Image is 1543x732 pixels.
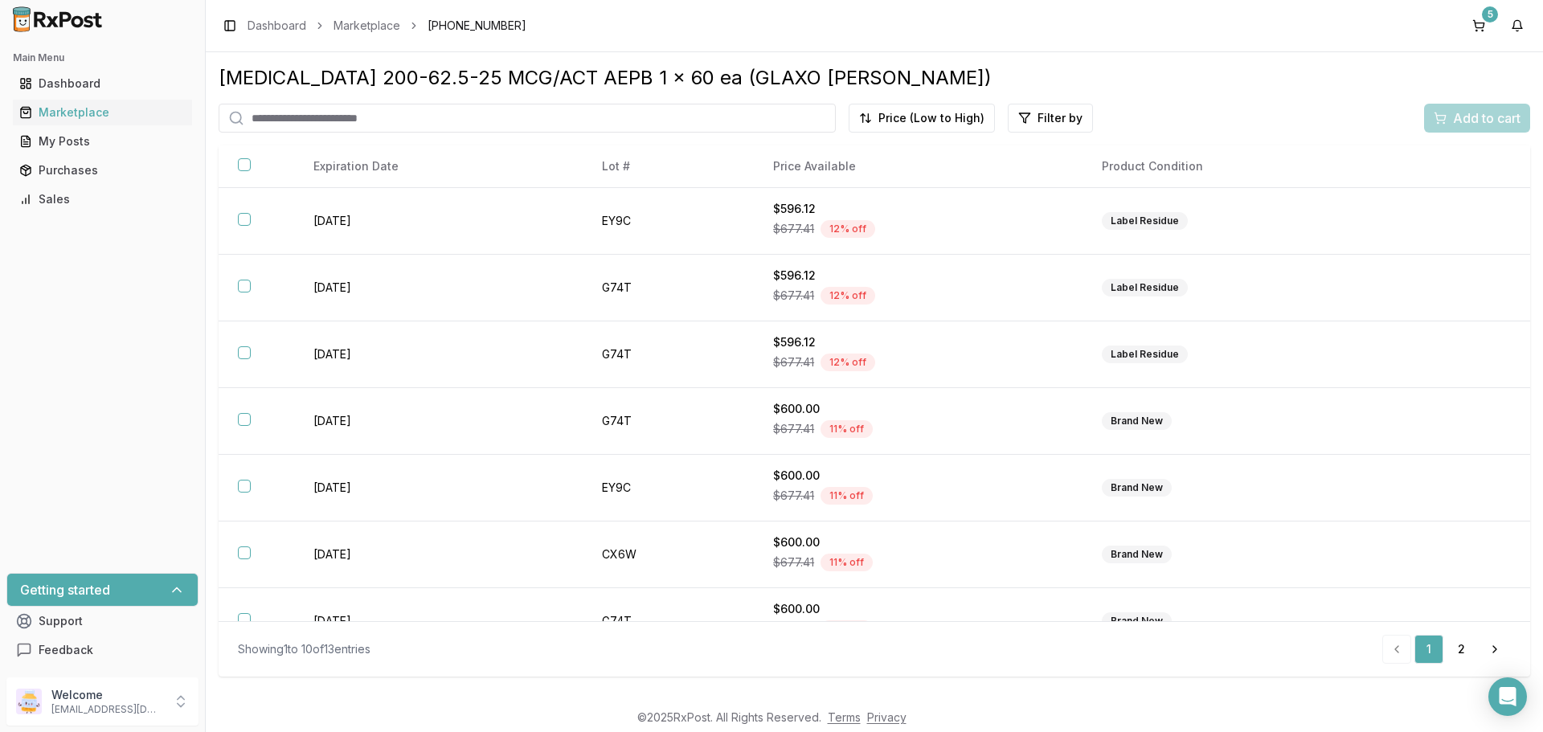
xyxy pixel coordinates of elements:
div: $596.12 [773,334,1063,350]
button: Dashboard [6,71,199,96]
span: Filter by [1038,110,1083,126]
nav: breadcrumb [248,18,526,34]
a: Sales [13,185,192,214]
div: Sales [19,191,186,207]
td: [DATE] [294,588,583,655]
button: Sales [6,186,199,212]
nav: pagination [1382,635,1511,664]
div: 12 % off [821,287,875,305]
span: Price (Low to High) [878,110,984,126]
div: Brand New [1102,479,1172,497]
button: My Posts [6,129,199,154]
div: Dashboard [19,76,186,92]
div: Brand New [1102,612,1172,630]
div: Showing 1 to 10 of 13 entries [238,641,370,657]
td: EY9C [583,188,754,255]
span: $677.41 [773,554,814,570]
td: [DATE] [294,321,583,388]
div: $596.12 [773,201,1063,217]
span: $677.41 [773,621,814,637]
td: [DATE] [294,455,583,521]
a: Privacy [867,710,907,724]
td: [DATE] [294,188,583,255]
div: 5 [1482,6,1498,22]
div: Marketplace [19,104,186,121]
a: Terms [828,710,861,724]
div: Label Residue [1102,346,1188,363]
span: [PHONE_NUMBER] [428,18,526,34]
div: [MEDICAL_DATA] 200-62.5-25 MCG/ACT AEPB 1 x 60 ea (GLAXO [PERSON_NAME]) [219,65,1530,91]
a: Dashboard [248,18,306,34]
div: $600.00 [773,534,1063,550]
p: Welcome [51,687,163,703]
h2: Main Menu [13,51,192,64]
div: $596.12 [773,268,1063,284]
td: [DATE] [294,255,583,321]
button: Support [6,607,199,636]
th: Product Condition [1083,145,1410,188]
img: User avatar [16,689,42,714]
a: 1 [1414,635,1443,664]
th: Price Available [754,145,1083,188]
span: $677.41 [773,288,814,304]
p: [EMAIL_ADDRESS][DOMAIN_NAME] [51,703,163,716]
button: Marketplace [6,100,199,125]
td: G74T [583,321,754,388]
td: CX6W [583,521,754,588]
a: Go to next page [1479,635,1511,664]
div: Label Residue [1102,279,1188,296]
span: $677.41 [773,488,814,504]
span: $677.41 [773,221,814,237]
div: Brand New [1102,412,1172,430]
button: Price (Low to High) [849,104,995,133]
img: RxPost Logo [6,6,109,32]
button: 5 [1466,13,1492,39]
h3: Getting started [20,580,110,599]
button: Feedback [6,636,199,665]
a: My Posts [13,127,192,156]
div: Purchases [19,162,186,178]
td: G74T [583,388,754,455]
span: $677.41 [773,354,814,370]
div: 12 % off [821,354,875,371]
th: Lot # [583,145,754,188]
div: 11 % off [821,487,873,505]
div: $600.00 [773,401,1063,417]
div: 12 % off [821,220,875,238]
div: Brand New [1102,546,1172,563]
div: 11 % off [821,554,873,571]
td: [DATE] [294,388,583,455]
a: Purchases [13,156,192,185]
div: $600.00 [773,601,1063,617]
div: $600.00 [773,468,1063,484]
a: Dashboard [13,69,192,98]
div: Label Residue [1102,212,1188,230]
td: EY9C [583,455,754,521]
button: Filter by [1008,104,1093,133]
td: G74T [583,255,754,321]
td: [DATE] [294,521,583,588]
a: Marketplace [334,18,400,34]
div: 11 % off [821,620,873,638]
div: My Posts [19,133,186,149]
span: Feedback [39,642,93,658]
button: Purchases [6,157,199,183]
td: G74T [583,588,754,655]
div: 11 % off [821,420,873,438]
a: Marketplace [13,98,192,127]
a: 2 [1447,635,1475,664]
th: Expiration Date [294,145,583,188]
span: $677.41 [773,421,814,437]
div: Open Intercom Messenger [1488,677,1527,716]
